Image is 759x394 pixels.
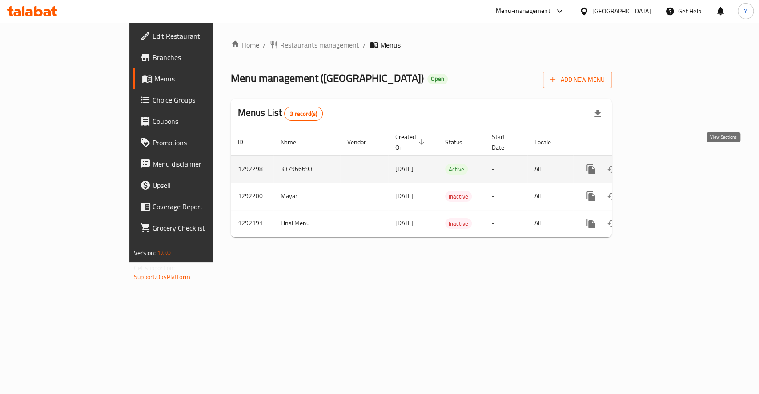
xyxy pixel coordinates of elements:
span: ID [238,137,255,147]
a: Coupons [133,111,256,132]
a: Support.OpsPlatform [134,271,190,283]
div: Export file [587,103,608,124]
span: 3 record(s) [285,110,322,118]
span: [DATE] [395,217,414,229]
table: enhanced table [231,129,673,237]
a: Branches [133,47,256,68]
a: Promotions [133,132,256,153]
span: Choice Groups [153,95,249,105]
span: Locale [534,137,562,147]
div: Inactive [445,191,472,202]
span: Created On [395,131,427,153]
button: more [580,159,602,180]
button: Change Status [602,186,623,207]
a: Grocery Checklist [133,217,256,239]
td: All [527,155,573,183]
td: Final Menu [273,210,340,237]
div: Menu-management [496,6,550,16]
div: Open [427,74,448,84]
nav: breadcrumb [231,40,612,50]
a: Restaurants management [269,40,359,50]
span: Grocery Checklist [153,223,249,233]
td: 337966693 [273,155,340,183]
span: Branches [153,52,249,63]
span: Edit Restaurant [153,31,249,41]
span: Coverage Report [153,201,249,212]
span: [DATE] [395,190,414,202]
span: Version: [134,247,156,259]
td: - [485,183,527,210]
a: Upsell [133,175,256,196]
span: Name [281,137,308,147]
span: Add New Menu [550,74,605,85]
span: Y [744,6,747,16]
button: more [580,213,602,234]
span: Menus [154,73,249,84]
span: Vendor [347,137,377,147]
span: 1.0.0 [157,247,171,259]
div: [GEOGRAPHIC_DATA] [592,6,651,16]
div: Total records count [284,107,323,121]
span: [DATE] [395,163,414,175]
button: Change Status [602,213,623,234]
li: / [263,40,266,50]
span: Coupons [153,116,249,127]
div: Inactive [445,218,472,229]
td: Mayar [273,183,340,210]
button: Add New Menu [543,72,612,88]
span: Active [445,164,468,175]
th: Actions [573,129,673,156]
span: Open [427,75,448,83]
a: Choice Groups [133,89,256,111]
button: more [580,186,602,207]
span: Menu disclaimer [153,159,249,169]
td: - [485,210,527,237]
span: Get support on: [134,262,175,274]
span: Inactive [445,219,472,229]
h2: Menus List [238,106,323,121]
span: Restaurants management [280,40,359,50]
span: Upsell [153,180,249,191]
td: All [527,183,573,210]
span: Status [445,137,474,147]
td: All [527,210,573,237]
a: Edit Restaurant [133,25,256,47]
td: - [485,155,527,183]
span: Inactive [445,191,472,202]
span: Menu management ( [GEOGRAPHIC_DATA] ) [231,68,424,88]
a: Coverage Report [133,196,256,217]
a: Menus [133,68,256,89]
li: / [363,40,366,50]
a: Menu disclaimer [133,153,256,175]
span: Promotions [153,137,249,148]
span: Start Date [492,131,517,153]
span: Menus [380,40,401,50]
